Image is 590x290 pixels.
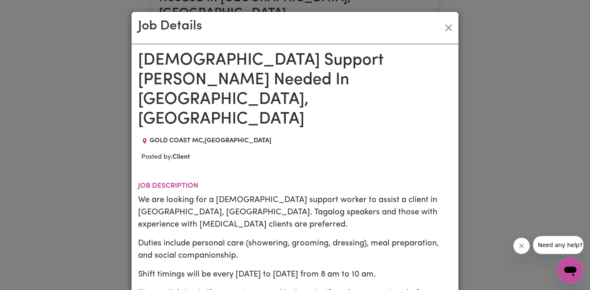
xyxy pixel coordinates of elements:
[138,182,452,190] h2: Job description
[138,136,275,146] div: Job location: GOLD COAST MC, Queensland
[172,154,190,160] b: Client
[533,236,583,254] iframe: Message from company
[557,257,583,283] iframe: Button to launch messaging window
[513,238,530,254] iframe: Close message
[442,21,455,34] button: Close
[138,268,452,281] p: Shift timings will be every [DATE] to [DATE] from 8 am to 10 am.
[138,237,452,262] p: Duties include personal care (showering, grooming, dressing), meal preparation, and social compan...
[138,194,452,231] p: We are looking for a [DEMOGRAPHIC_DATA] support worker to assist a client in [GEOGRAPHIC_DATA], [...
[150,137,271,144] span: GOLD COAST MC , [GEOGRAPHIC_DATA]
[138,18,202,34] h2: Job Details
[141,154,190,160] span: Posted by:
[138,51,452,129] h1: [DEMOGRAPHIC_DATA] Support [PERSON_NAME] Needed In [GEOGRAPHIC_DATA], [GEOGRAPHIC_DATA]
